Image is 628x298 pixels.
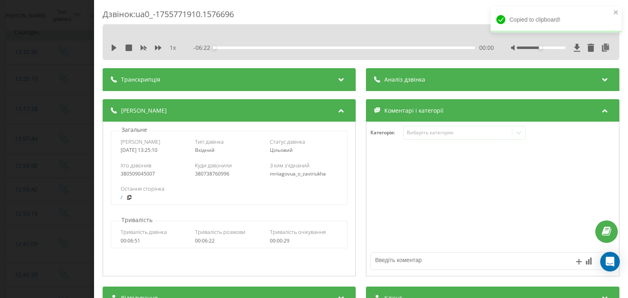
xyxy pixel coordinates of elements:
span: Куди дзвонили [195,162,232,169]
div: Accessibility label [539,46,542,49]
span: [PERSON_NAME] [121,107,167,115]
div: [DATE] 13:25:10 [121,147,189,153]
h4: Категорія : [371,130,404,136]
span: Вхідний [195,147,215,153]
span: [PERSON_NAME] [121,138,160,145]
span: Тривалість розмови [195,228,246,236]
div: Дзвінок : ua0_-1755771910.1576696 [103,9,619,24]
span: 1 x [170,44,176,52]
span: Транскрипція [121,76,160,84]
a: / [121,195,122,200]
div: 380509045007 [121,171,189,177]
span: - 06:22 [194,44,215,52]
div: 00:06:51 [121,238,189,244]
p: Тривалість [119,216,155,224]
span: Тривалість дзвінка [121,228,167,236]
span: 00:00 [479,44,494,52]
span: Статус дзвінка [270,138,305,145]
span: Остання сторінка [121,185,164,192]
span: Аналіз дзвінка [385,76,426,84]
div: 00:06:22 [195,238,264,244]
span: Коментарі і категорії [385,107,444,115]
span: Тип дзвінка [195,138,224,145]
span: З ким з'єднаний [270,162,310,169]
button: close [613,9,619,17]
p: Загальне [119,126,149,134]
div: mriiagovua_o_zaviriukha [270,171,338,177]
div: 00:00:29 [270,238,338,244]
div: Open Intercom Messenger [600,252,620,271]
span: Хто дзвонив [121,162,151,169]
span: Цільовий [270,147,293,153]
div: 380738760996 [195,171,264,177]
div: Copied to clipboard! [491,7,621,33]
div: Виберіть категорію [407,129,509,136]
span: Тривалість очікування [270,228,326,236]
div: Accessibility label [213,46,216,49]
